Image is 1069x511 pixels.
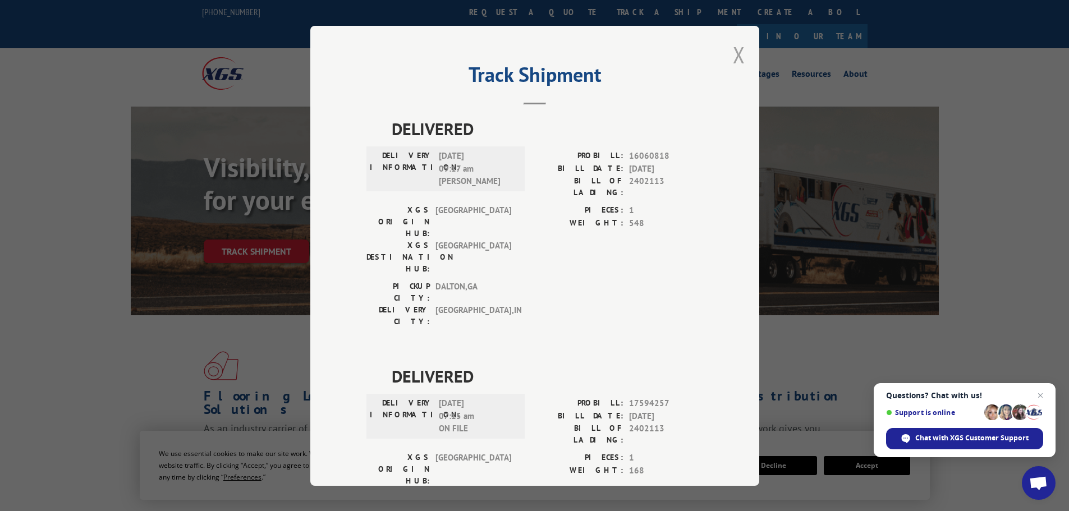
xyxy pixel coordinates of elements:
span: Close chat [1034,389,1047,402]
span: [DATE] 07:15 am ON FILE [439,397,515,435]
label: PIECES: [535,452,623,464]
div: Chat with XGS Customer Support [886,428,1043,449]
label: WEIGHT: [535,217,623,229]
span: 17594257 [629,397,703,410]
span: 168 [629,464,703,477]
span: 16060818 [629,150,703,163]
label: WEIGHT: [535,464,623,477]
span: 2402113 [629,175,703,199]
span: [GEOGRAPHIC_DATA] , IN [435,304,511,328]
label: PROBILL: [535,397,623,410]
span: 1 [629,204,703,217]
span: [GEOGRAPHIC_DATA] [435,204,511,240]
h2: Track Shipment [366,67,703,88]
label: DELIVERY INFORMATION: [370,397,433,435]
label: XGS ORIGIN HUB: [366,452,430,487]
span: [DATE] 09:17 am [PERSON_NAME] [439,150,515,188]
label: BILL DATE: [535,409,623,422]
span: 548 [629,217,703,229]
span: [DATE] [629,162,703,175]
span: Questions? Chat with us! [886,391,1043,400]
span: DELIVERED [392,116,703,141]
span: DALTON , GA [435,280,511,304]
label: XGS ORIGIN HUB: [366,204,430,240]
span: DELIVERED [392,363,703,389]
label: DELIVERY CITY: [366,304,430,328]
label: PIECES: [535,204,623,217]
label: BILL OF LADING: [535,175,623,199]
span: [GEOGRAPHIC_DATA] [435,240,511,275]
span: Support is online [886,408,980,417]
div: Open chat [1022,466,1056,500]
button: Close modal [733,40,745,70]
span: Chat with XGS Customer Support [915,433,1029,443]
span: [DATE] [629,409,703,422]
span: [GEOGRAPHIC_DATA] [435,452,511,487]
span: 1 [629,452,703,464]
label: XGS DESTINATION HUB: [366,240,430,275]
label: PICKUP CITY: [366,280,430,304]
label: BILL DATE: [535,162,623,175]
label: PROBILL: [535,150,623,163]
label: BILL OF LADING: [535,422,623,446]
label: DELIVERY INFORMATION: [370,150,433,188]
span: 2402113 [629,422,703,446]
